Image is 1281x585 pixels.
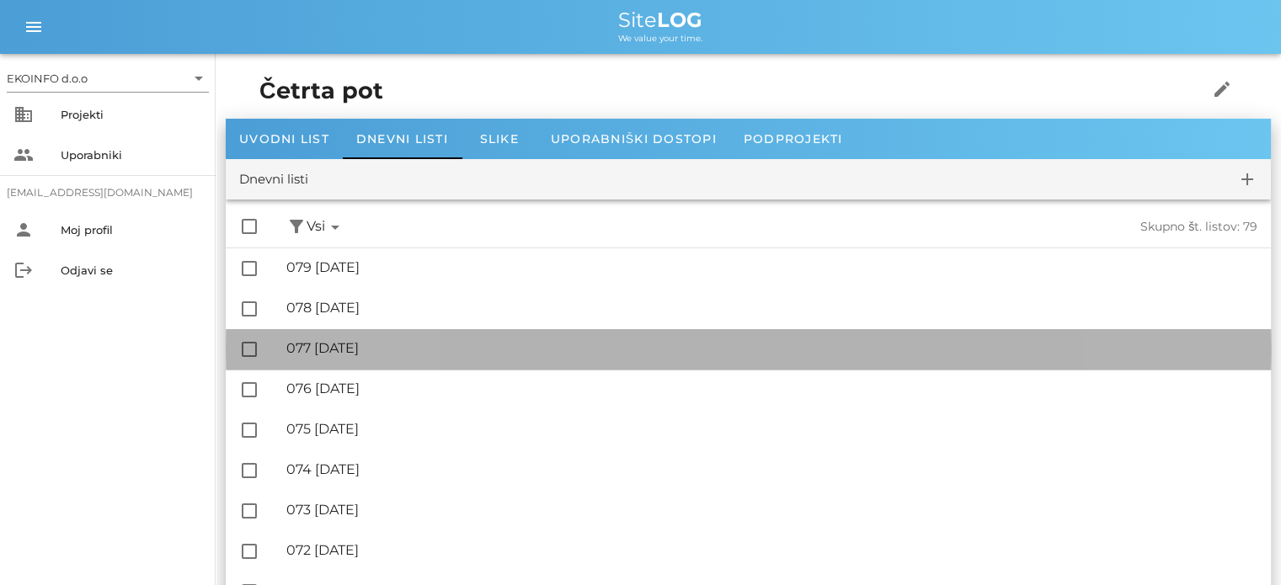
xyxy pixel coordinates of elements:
div: Moj profil [61,223,202,237]
i: arrow_drop_down [325,217,345,237]
i: edit [1212,79,1232,99]
h1: Četrta pot [259,74,1156,109]
span: Podprojekti [744,131,843,146]
span: Vsi [307,216,345,237]
div: 072 [DATE] [286,542,1257,558]
button: filter_alt [286,216,307,237]
div: Odjavi se [61,263,202,277]
div: 076 [DATE] [286,380,1257,396]
div: Skupno št. listov: 79 [802,220,1258,234]
div: 074 [DATE] [286,461,1257,477]
span: Uvodni list [239,131,329,146]
i: menu [24,17,44,37]
b: LOG [657,8,702,32]
div: Dnevni listi [239,170,308,189]
span: Site [618,8,702,32]
div: 079 [DATE] [286,259,1257,275]
span: Slike [480,131,519,146]
div: EKOINFO d.o.o [7,71,88,86]
span: Uporabniški dostopi [551,131,717,146]
i: arrow_drop_down [189,68,209,88]
iframe: Chat Widget [1197,504,1281,585]
i: add [1237,169,1257,189]
i: person [13,220,34,240]
div: 078 [DATE] [286,300,1257,316]
i: business [13,104,34,125]
div: 073 [DATE] [286,502,1257,518]
div: Uporabniki [61,148,202,162]
div: Pripomoček za klepet [1197,504,1281,585]
div: 077 [DATE] [286,340,1257,356]
span: We value your time. [618,33,702,44]
span: Dnevni listi [356,131,448,146]
div: EKOINFO d.o.o [7,65,209,92]
div: Projekti [61,108,202,121]
div: 075 [DATE] [286,421,1257,437]
i: people [13,145,34,165]
i: logout [13,260,34,280]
